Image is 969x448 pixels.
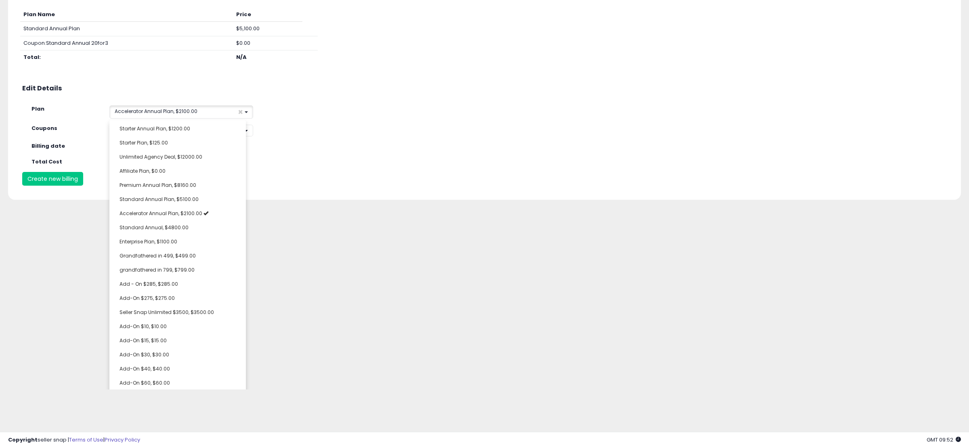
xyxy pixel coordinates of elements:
[120,337,167,344] span: Add-On $15, $15.00
[23,53,41,61] b: Total:
[120,295,175,301] span: Add-On $275, $275.00
[120,365,170,372] span: Add-On $40, $40.00
[20,22,233,36] td: Standard Annual Plan
[120,238,177,245] span: Enterprise Plan, $1100.00
[120,323,167,330] span: Add-On $10, $10.00
[31,142,65,150] strong: Billing date
[233,8,303,22] th: Price
[20,36,233,50] td: Coupon: Standard Annual 20for3
[120,309,214,316] span: Seller Snap Unlimited $3500, $3500.00
[120,153,202,160] span: Unlimited Agency Deal, $12000.00
[236,53,247,61] b: N/A
[120,196,199,203] span: Standard Annual Plan, $5100.00
[31,124,57,132] strong: Coupons
[31,158,62,165] strong: Total Cost
[120,167,166,174] span: Affiliate Plan, $0.00
[115,108,197,115] span: Accelerator Annual Plan, $2100.00
[22,172,83,186] button: Create new billing
[120,210,202,217] span: Accelerator Annual Plan, $2100.00
[233,36,303,50] td: $0.00
[120,351,169,358] span: Add-On $30, $30.00
[120,224,189,231] span: Standard Annual, $4800.00
[120,182,196,188] span: Premium Annual Plan, $8160.00
[22,85,947,92] h3: Edit Details
[238,108,243,116] span: ×
[103,158,337,166] div: 2100 USD per month
[120,281,178,287] span: Add - On $285, $285.00
[233,22,303,36] td: $5,100.00
[120,379,170,386] span: Add-On $60, $60.00
[20,8,233,22] th: Plan Name
[109,105,253,119] button: Accelerator Annual Plan, $2100.00 ×
[120,125,190,132] span: Starter Annual Plan, $1200.00
[31,105,44,113] strong: Plan
[120,266,195,273] span: grandfathered in 799, $799.00
[120,139,168,146] span: Starter Plan, $125.00
[120,252,196,259] span: Grandfathered in 499, $499.00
